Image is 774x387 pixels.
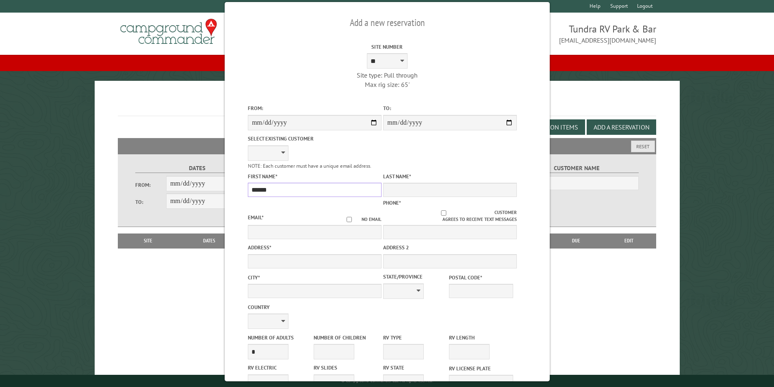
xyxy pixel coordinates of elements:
label: State/Province [383,273,447,281]
label: Address [248,244,382,251]
label: Select existing customer [248,135,382,143]
button: Add a Reservation [587,119,656,135]
label: First Name [248,173,382,180]
th: Edit [602,233,657,248]
button: Edit Add-on Items [515,119,585,135]
label: To: [383,104,517,112]
label: Customer agrees to receive text messages [383,209,517,223]
div: Site type: Pull through [320,71,454,80]
input: Customer agrees to receive text messages [392,210,494,216]
label: Address 2 [383,244,517,251]
label: Postal Code [449,274,513,281]
label: Last Name [383,173,517,180]
label: To: [135,198,166,206]
div: Max rig size: 65' [320,80,454,89]
label: RV License Plate [449,365,513,372]
label: Number of Children [314,334,378,342]
h2: Add a new reservation [248,15,527,30]
label: Customer Name [515,164,639,173]
label: RV State [383,364,447,372]
input: No email [337,217,362,222]
h1: Reservations [118,94,657,116]
th: Due [551,233,602,248]
th: Dates [175,233,244,248]
label: RV Type [383,334,447,342]
label: Email [248,214,264,221]
label: From: [248,104,382,112]
label: Country [248,303,382,311]
th: Site [122,233,175,248]
label: RV Electric [248,364,312,372]
label: No email [337,216,382,223]
label: RV Slides [314,364,378,372]
h2: Filters [118,138,657,154]
small: NOTE: Each customer must have a unique email address. [248,162,371,169]
label: Dates [135,164,259,173]
label: RV Length [449,334,513,342]
label: Phone [383,199,401,206]
label: Number of Adults [248,334,312,342]
small: © Campground Commander LLC. All rights reserved. [341,378,433,383]
label: City [248,274,382,281]
button: Reset [631,141,655,152]
img: Campground Commander [118,16,219,48]
label: Site Number [320,43,454,51]
label: From: [135,181,166,189]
